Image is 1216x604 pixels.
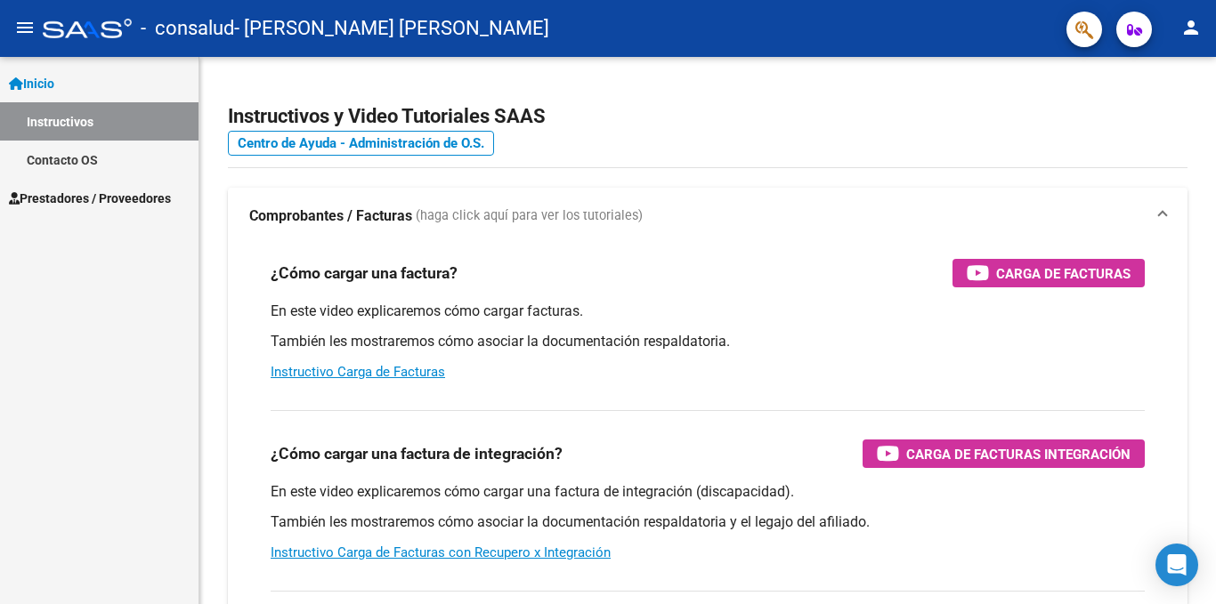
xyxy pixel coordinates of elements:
h3: ¿Cómo cargar una factura de integración? [271,441,563,466]
a: Instructivo Carga de Facturas con Recupero x Integración [271,544,611,560]
span: Carga de Facturas [996,262,1131,285]
span: - [PERSON_NAME] [PERSON_NAME] [234,9,549,48]
p: También les mostraremos cómo asociar la documentación respaldatoria y el legajo del afiliado. [271,512,1145,532]
h3: ¿Cómo cargar una factura? [271,261,458,286]
mat-expansion-panel-header: Comprobantes / Facturas (haga click aquí para ver los tutoriales) [228,188,1188,245]
a: Centro de Ayuda - Administración de O.S. [228,131,494,156]
span: Inicio [9,74,54,93]
mat-icon: menu [14,17,36,38]
span: (haga click aquí para ver los tutoriales) [416,206,643,226]
mat-icon: person [1180,17,1202,38]
button: Carga de Facturas Integración [863,439,1145,468]
p: También les mostraremos cómo asociar la documentación respaldatoria. [271,332,1145,351]
span: - consalud [141,9,234,48]
strong: Comprobantes / Facturas [249,206,412,226]
button: Carga de Facturas [953,259,1145,287]
p: En este video explicaremos cómo cargar facturas. [271,302,1145,321]
div: Open Intercom Messenger [1155,544,1198,586]
h2: Instructivos y Video Tutoriales SAAS [228,100,1188,133]
a: Instructivo Carga de Facturas [271,364,445,380]
p: En este video explicaremos cómo cargar una factura de integración (discapacidad). [271,482,1145,502]
span: Carga de Facturas Integración [906,443,1131,465]
span: Prestadores / Proveedores [9,189,171,208]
